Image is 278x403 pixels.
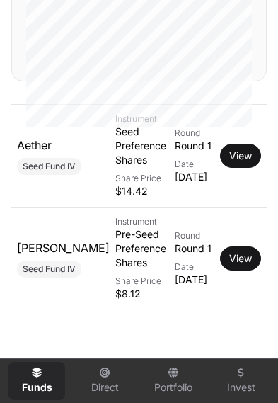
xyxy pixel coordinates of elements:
[175,261,220,273] p: Date
[207,335,278,403] iframe: Chat Widget
[8,362,65,400] a: Funds
[115,184,175,198] p: $14.42
[115,287,175,301] p: $8.12
[220,246,261,271] button: View
[17,241,110,255] a: [PERSON_NAME]
[23,263,76,275] span: Seed Fund IV
[175,139,220,153] p: Round 1
[115,276,175,287] p: Share Price
[23,161,76,172] span: Seed Fund IV
[17,138,52,152] a: Aether
[175,127,220,139] p: Round
[175,242,220,256] p: Round 1
[145,362,202,400] a: Portfolio
[175,159,220,170] p: Date
[76,362,133,400] a: Direct
[229,149,252,163] a: View
[115,216,175,227] p: Instrument
[115,227,175,270] p: Pre-Seed Preference Shares
[220,144,261,168] button: View
[175,170,220,184] p: [DATE]
[229,251,252,266] a: View
[175,273,220,287] p: [DATE]
[115,125,175,167] p: Seed Preference Shares
[175,230,220,242] p: Round
[115,173,175,184] p: Share Price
